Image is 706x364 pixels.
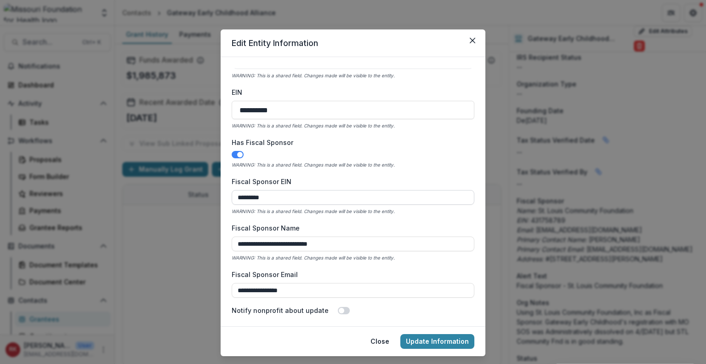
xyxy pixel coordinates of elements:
[232,177,469,186] label: Fiscal Sponsor EIN
[232,223,469,233] label: Fiscal Sponsor Name
[232,87,469,97] label: EIN
[232,270,469,279] label: Fiscal Sponsor Email
[232,123,395,128] i: WARNING: This is a shared field. Changes made will be visible to the entity.
[232,73,395,78] i: WARNING: This is a shared field. Changes made will be visible to the entity.
[232,306,329,315] label: Notify nonprofit about update
[400,334,474,349] button: Update Information
[232,208,395,214] i: WARNING: This is a shared field. Changes made will be visible to the entity.
[365,334,395,349] button: Close
[232,138,469,147] label: Has Fiscal Sponsor
[221,29,485,57] header: Edit Entity Information
[232,162,395,168] i: WARNING: This is a shared field. Changes made will be visible to the entity.
[465,33,480,48] button: Close
[232,255,395,260] i: WARNING: This is a shared field. Changes made will be visible to the entity.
